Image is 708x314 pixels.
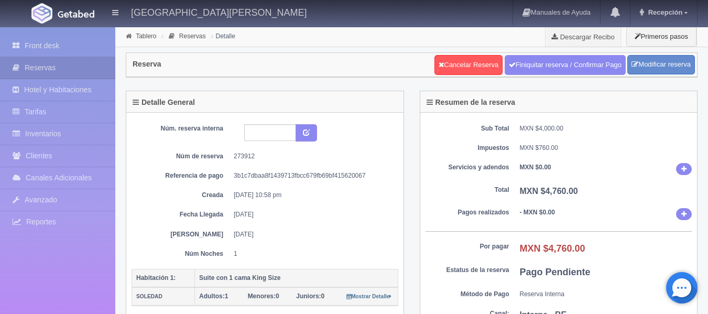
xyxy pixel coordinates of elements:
[234,171,390,180] dd: 3b1c7dbaa8f1439713fbcc679fb69bf415620067
[346,294,392,299] small: Mostrar Detalle
[131,5,307,18] h4: [GEOGRAPHIC_DATA][PERSON_NAME]
[58,10,94,18] img: Getabed
[136,274,176,281] b: Habitación 1:
[426,266,509,275] dt: Estatus de la reserva
[139,210,223,219] dt: Fecha Llegada
[139,152,223,161] dt: Núm de reserva
[426,144,509,153] dt: Impuestos
[195,269,398,287] th: Suite con 1 cama King Size
[209,31,238,41] li: Detalle
[520,209,555,216] b: - MXN $0.00
[505,55,626,75] a: Finiquitar reserva / Confirmar Pago
[31,3,52,24] img: Getabed
[248,293,279,300] span: 0
[139,230,223,239] dt: [PERSON_NAME]
[234,250,390,258] dd: 1
[546,26,620,47] a: Descargar Recibo
[520,243,585,254] b: MXN $4,760.00
[136,33,156,40] a: Tablero
[434,55,503,75] a: Cancelar Reserva
[296,293,321,300] strong: Juniors:
[139,124,223,133] dt: Núm. reserva interna
[133,99,195,106] h4: Detalle General
[296,293,324,300] span: 0
[427,99,516,106] h4: Resumen de la reserva
[426,124,509,133] dt: Sub Total
[426,163,509,172] dt: Servicios y adendos
[139,171,223,180] dt: Referencia de pago
[520,144,692,153] dd: MXN $760.00
[248,293,276,300] strong: Menores:
[133,60,161,68] h4: Reserva
[426,186,509,194] dt: Total
[234,210,390,219] dd: [DATE]
[346,293,392,300] a: Mostrar Detalle
[520,164,551,171] b: MXN $0.00
[520,267,591,277] b: Pago Pendiente
[136,294,162,299] small: SOLEDAD
[426,242,509,251] dt: Por pagar
[426,290,509,299] dt: Método de Pago
[199,293,228,300] span: 1
[646,8,683,16] span: Recepción
[426,208,509,217] dt: Pagos realizados
[234,230,390,239] dd: [DATE]
[199,293,225,300] strong: Adultos:
[627,55,695,74] a: Modificar reserva
[520,290,692,299] dd: Reserva Interna
[234,191,390,200] dd: [DATE] 10:58 pm
[179,33,206,40] a: Reservas
[520,187,578,196] b: MXN $4,760.00
[520,124,692,133] dd: MXN $4,000.00
[139,191,223,200] dt: Creada
[234,152,390,161] dd: 273912
[626,26,696,47] button: Primeros pasos
[139,250,223,258] dt: Núm Noches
